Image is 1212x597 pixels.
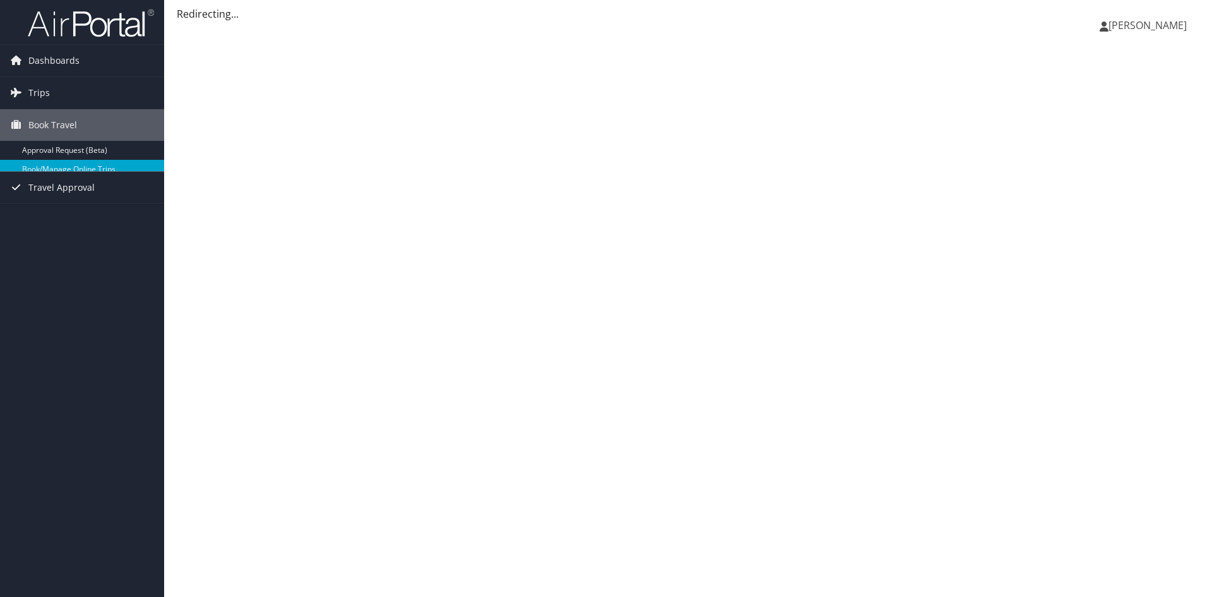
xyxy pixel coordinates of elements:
[28,45,80,76] span: Dashboards
[177,6,1199,21] div: Redirecting...
[1100,6,1199,44] a: [PERSON_NAME]
[1108,18,1187,32] span: [PERSON_NAME]
[28,109,77,141] span: Book Travel
[28,172,95,203] span: Travel Approval
[28,77,50,109] span: Trips
[28,8,154,38] img: airportal-logo.png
